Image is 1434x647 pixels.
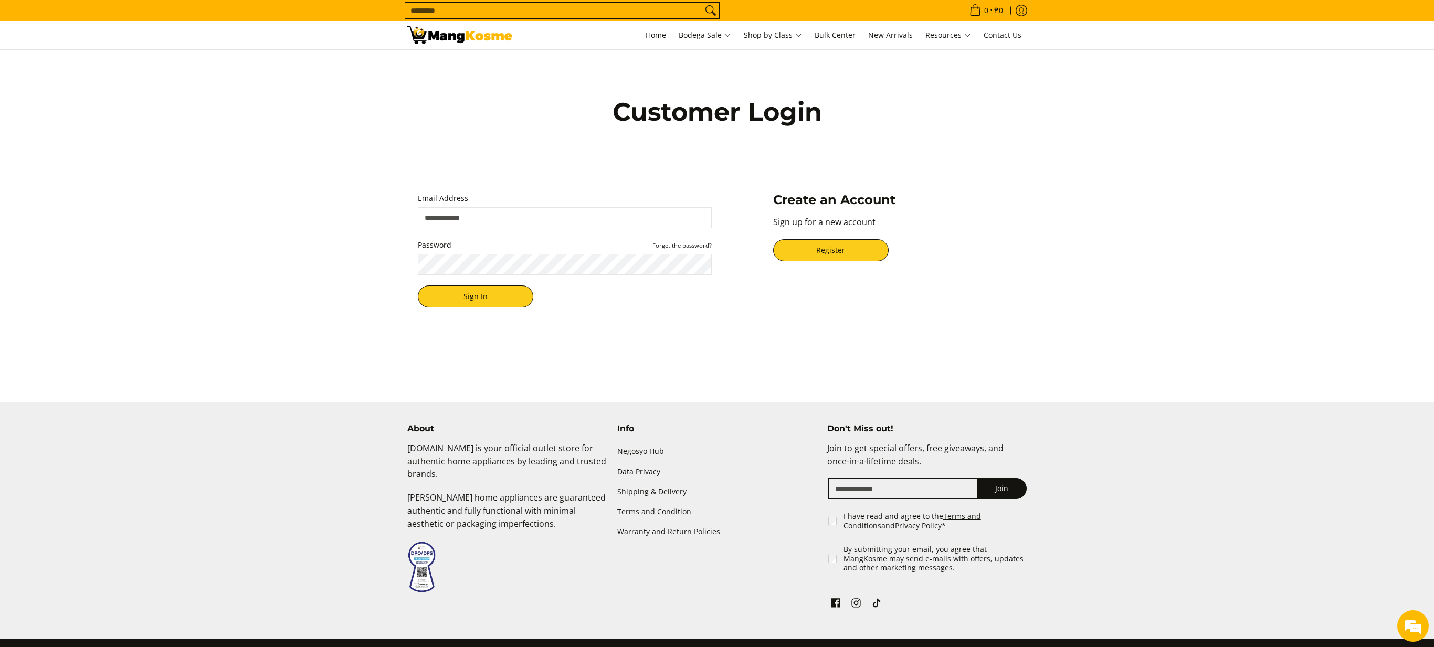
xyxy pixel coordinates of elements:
a: Negosyo Hub [617,442,817,462]
label: I have read and agree to the and * [843,512,1028,530]
img: Account | Mang Kosme [407,26,512,44]
span: Home [646,30,666,40]
h4: Don't Miss out! [827,423,1027,434]
span: Bodega Sale [679,29,731,42]
a: Warranty and Return Policies [617,522,817,542]
button: Sign In [418,285,533,307]
label: By submitting your email, you agree that MangKosme may send e-mails with offers, updates and othe... [843,545,1028,572]
div: View Details [400,562,448,575]
label: Email Address [418,192,712,205]
p: [PERSON_NAME] home appliances are guaranteed authentic and fully functional with minimal aestheti... [407,491,607,540]
a: See Mang Kosme on Instagram [849,596,863,613]
button: Password [652,241,712,249]
p: Sign up for a new account [773,216,1016,239]
a: Contact Us [978,21,1027,49]
small: Forget the password? [652,241,712,249]
span: Contact Us [984,30,1021,40]
a: See Mang Kosme on TikTok [869,596,884,613]
span: 0 [983,7,990,14]
a: Bulk Center [809,21,861,49]
span: ₱0 [993,7,1005,14]
nav: Main Menu [523,21,1027,49]
span: New Arrivals [868,30,913,40]
a: Resources [920,21,976,49]
h4: Info [617,423,817,434]
label: Password [418,239,712,252]
a: See Mang Kosme on Facebook [828,596,843,613]
a: Register [773,239,889,261]
p: Join to get special offers, free giveaways, and once-in-a-lifetime deals. [827,442,1027,479]
a: Data Privacy [617,462,817,482]
a: Shipping & Delivery [617,482,817,502]
p: [DOMAIN_NAME] is your official outlet store for authentic home appliances by leading and trusted ... [407,442,607,491]
h1: Customer Login [486,96,948,128]
a: Home [640,21,671,49]
h4: About [407,423,607,434]
a: Bodega Sale [673,21,736,49]
span: • [966,5,1006,16]
button: Join [977,478,1027,499]
img: Data Privacy Seal [407,541,436,593]
span: Bulk Center [815,30,856,40]
a: Terms and Conditions [843,511,981,531]
a: Terms and Condition [617,502,817,522]
button: Search [702,3,719,18]
span: Shop by Class [744,29,802,42]
a: Privacy Policy [895,521,942,531]
a: Shop by Class [739,21,807,49]
h3: Create an Account [773,192,1016,208]
span: Resources [925,29,971,42]
a: New Arrivals [863,21,918,49]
